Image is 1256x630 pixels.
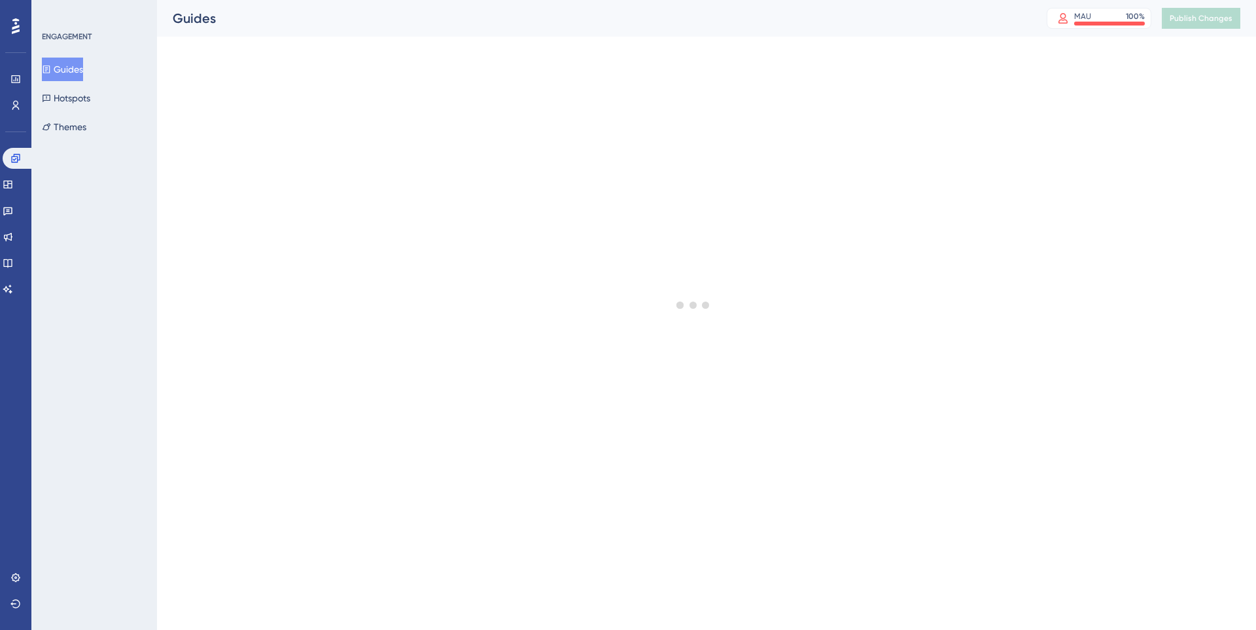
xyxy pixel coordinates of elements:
button: Guides [42,58,83,81]
div: Guides [173,9,1014,27]
span: Publish Changes [1170,13,1232,24]
button: Themes [42,115,86,139]
div: MAU [1074,11,1091,22]
div: 100 % [1126,11,1145,22]
div: ENGAGEMENT [42,31,92,42]
button: Hotspots [42,86,90,110]
button: Publish Changes [1162,8,1240,29]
